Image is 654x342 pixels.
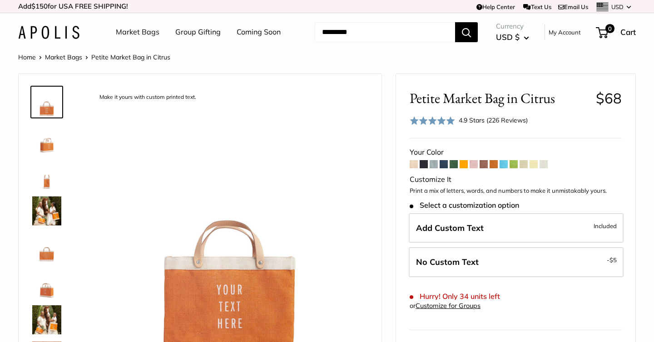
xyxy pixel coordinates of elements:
div: Your Color [410,146,622,159]
label: Leave Blank [409,247,624,277]
img: description_12.5" wide, 9.5" high, 5.5" deep; handles: 3.5" drop [32,160,61,189]
span: Select a customization option [410,201,519,210]
div: or [410,300,481,312]
a: description_Make it yours with custom printed text. [30,86,63,118]
a: Petite Market Bag in Citrus [30,195,63,227]
img: description_Make it yours with custom printed text. [32,88,61,117]
img: Petite Market Bag in Citrus [32,196,61,225]
a: Group Gifting [175,25,221,39]
img: Petite Market Bag in Citrus [32,305,61,334]
a: Market Bags [116,25,159,39]
a: 0 Cart [597,25,636,39]
img: description_Seal of authenticity printed on the backside of every bag. [32,233,61,262]
a: Petite Market Bag in Citrus [30,122,63,155]
label: Add Custom Text [409,213,624,243]
span: $5 [609,256,617,264]
img: Petite Market Bag in Citrus [32,269,61,298]
a: description_12.5" wide, 9.5" high, 5.5" deep; handles: 3.5" drop [30,158,63,191]
div: Customize It [410,173,622,186]
span: Included [594,220,617,231]
span: No Custom Text [416,257,479,267]
span: $150 [31,2,48,10]
span: Hurry! Only 34 units left [410,292,500,301]
a: Petite Market Bag in Citrus [30,267,63,300]
span: Add Custom Text [416,223,484,233]
a: Email Us [558,3,588,10]
span: USD [611,3,624,10]
img: Petite Market Bag in Citrus [32,124,61,153]
img: Apolis [18,26,79,39]
span: Cart [620,27,636,37]
nav: Breadcrumb [18,51,170,63]
span: Petite Market Bag in Citrus [410,90,589,107]
span: Petite Market Bag in Citrus [91,53,170,61]
button: USD $ [496,30,529,44]
span: Currency [496,20,529,33]
p: Print a mix of letters, words, and numbers to make it unmistakably yours. [410,186,622,195]
a: Text Us [523,3,551,10]
a: Market Bags [45,53,82,61]
a: Coming Soon [237,25,281,39]
div: 4.9 Stars (226 Reviews) [410,114,528,127]
span: USD $ [496,32,520,42]
span: - [607,254,617,265]
div: 4.9 Stars (226 Reviews) [459,115,528,125]
a: description_Seal of authenticity printed on the backside of every bag. [30,231,63,264]
div: Make it yours with custom printed text. [95,91,201,103]
input: Search... [315,22,455,42]
button: Search [455,22,478,42]
a: Help Center [476,3,515,10]
a: Petite Market Bag in Citrus [30,303,63,336]
a: Home [18,53,36,61]
span: $68 [596,89,622,107]
a: Customize for Groups [416,302,481,310]
a: My Account [549,27,581,38]
span: 0 [605,24,614,33]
